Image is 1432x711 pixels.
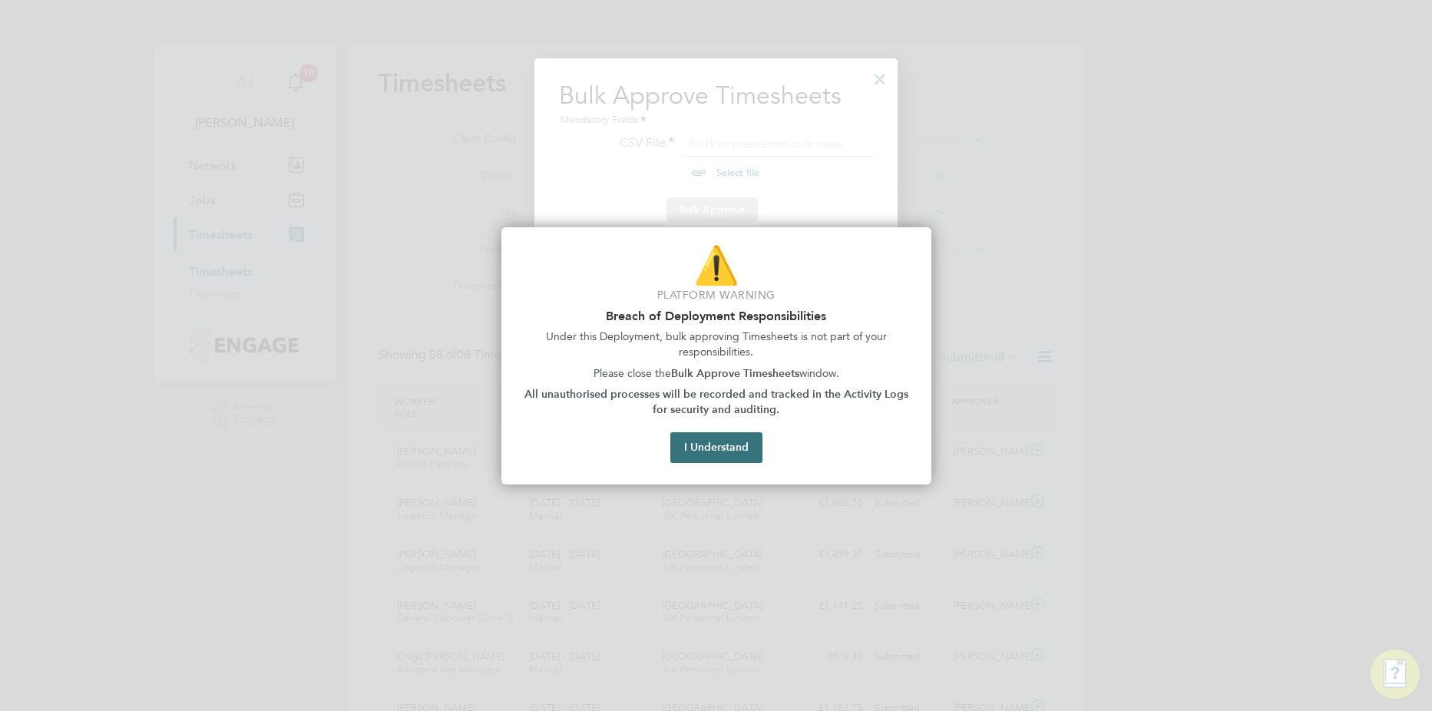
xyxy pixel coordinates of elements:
[520,288,913,303] p: Platform Warning
[670,432,762,463] button: I Understand
[799,367,839,380] span: window.
[524,388,911,416] strong: All unauthorised processes will be recorded and tracked in the Activity Logs for security and aud...
[501,227,931,485] div: Breach of Deployment Warning
[594,367,671,380] span: Please close the
[671,367,799,380] strong: Bulk Approve Timesheets
[520,329,913,359] p: Under this Deployment, bulk approving Timesheets is not part of your responsibilities.
[520,240,913,291] p: ⚠️
[520,309,913,323] h2: Breach of Deployment Responsibilities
